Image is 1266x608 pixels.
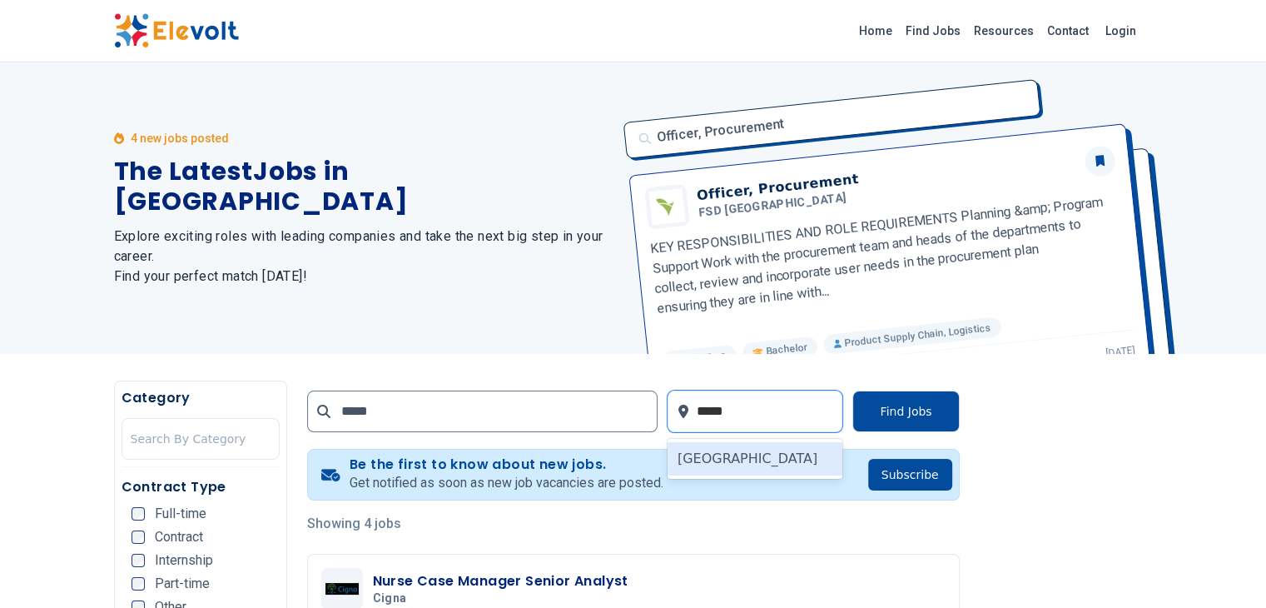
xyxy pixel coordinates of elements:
[967,17,1040,44] a: Resources
[114,157,613,217] h1: The Latest Jobs in [GEOGRAPHIC_DATA]
[350,473,663,493] p: Get notified as soon as new job vacancies are posted.
[155,554,213,567] span: Internship
[899,17,967,44] a: Find Jobs
[668,442,843,476] div: [GEOGRAPHIC_DATA]
[131,130,229,147] p: 4 new jobs posted
[132,577,145,591] input: Part-time
[325,583,359,595] img: Cigna
[155,531,203,544] span: Contract
[122,477,280,497] h5: Contract Type
[114,13,239,48] img: Elevolt
[350,456,663,473] h4: Be the first to know about new jobs.
[373,571,628,591] h3: Nurse Case Manager Senior Analyst
[155,577,210,591] span: Part-time
[373,591,407,606] span: Cigna
[155,507,206,521] span: Full-time
[132,554,145,567] input: Internship
[132,531,145,544] input: Contract
[1040,17,1095,44] a: Contact
[114,227,613,287] h2: Explore exciting roles with leading companies and take the next big step in your career. Find you...
[868,459,952,491] button: Subscribe
[1095,14,1146,47] a: Login
[852,391,959,432] button: Find Jobs
[132,507,145,521] input: Full-time
[122,388,280,408] h5: Category
[852,17,899,44] a: Home
[307,514,960,534] p: Showing 4 jobs
[1183,528,1266,608] iframe: Chat Widget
